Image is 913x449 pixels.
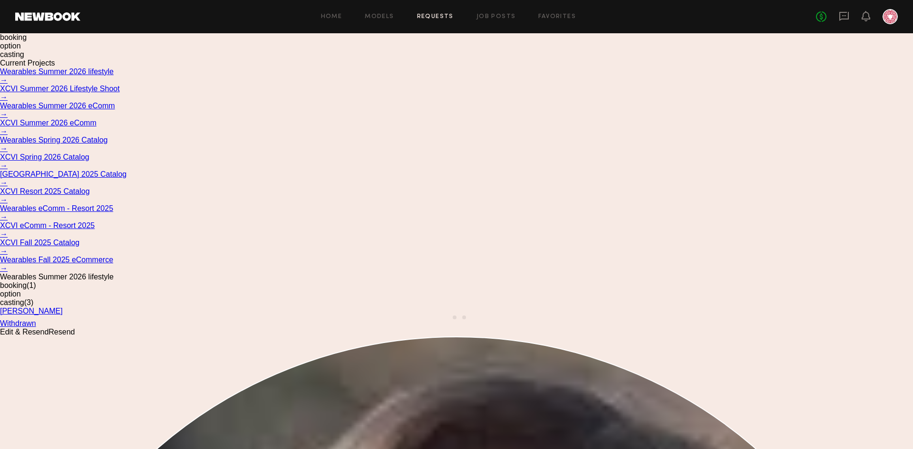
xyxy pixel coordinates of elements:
a: Favorites [538,14,576,20]
span: (3) [24,298,34,306]
a: Requests [417,14,454,20]
a: Job Posts [476,14,516,20]
a: Models [365,14,394,20]
span: (1) [27,281,36,289]
span: Resend [49,328,75,336]
a: Home [321,14,342,20]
